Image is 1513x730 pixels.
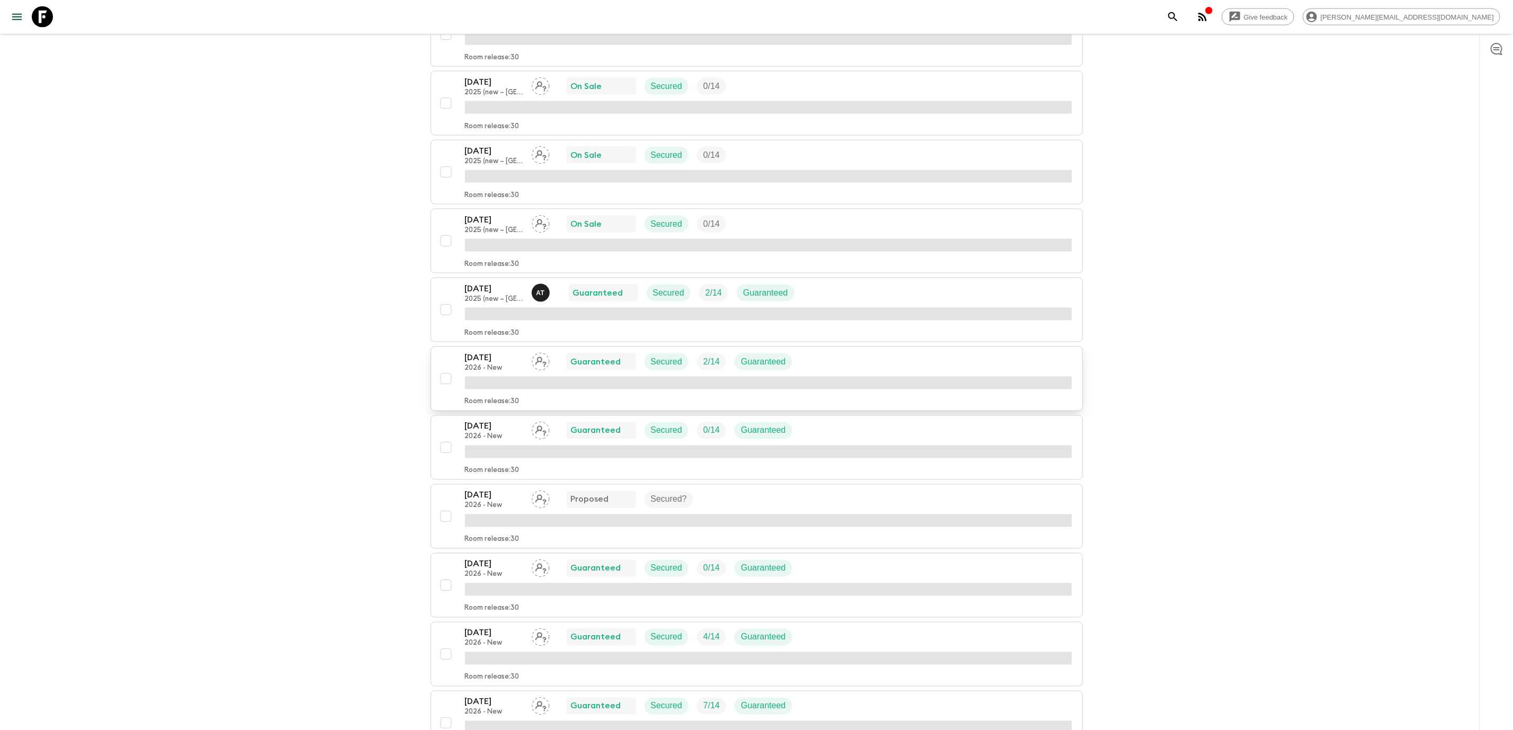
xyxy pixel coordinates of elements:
[697,78,726,95] div: Trip Fill
[644,147,689,164] div: Secured
[532,631,550,640] span: Assign pack leader
[651,218,683,230] p: Secured
[651,355,683,368] p: Secured
[703,80,720,93] p: 0 / 14
[644,698,689,715] div: Secured
[697,147,726,164] div: Trip Fill
[651,631,683,644] p: Secured
[465,467,520,475] p: Room release: 30
[431,140,1083,204] button: [DATE]2025 (new – [GEOGRAPHIC_DATA])Assign pack leaderOn SaleSecuredTrip FillRoom release:30
[653,287,685,299] p: Secured
[536,289,544,297] p: A T
[644,491,694,508] div: Secured?
[431,278,1083,342] button: [DATE]2025 (new – [GEOGRAPHIC_DATA])Ayaka TsukamotoGuaranteedSecuredTrip FillGuaranteedRoom relea...
[697,422,726,439] div: Trip Fill
[465,489,523,502] p: [DATE]
[465,673,520,682] p: Room release: 30
[431,622,1083,687] button: [DATE]2026 - NewAssign pack leaderGuaranteedSecuredTrip FillGuaranteedRoom release:30
[651,493,687,506] p: Secured?
[571,493,609,506] p: Proposed
[697,216,726,233] div: Trip Fill
[573,287,623,299] p: Guaranteed
[465,433,523,441] p: 2026 - New
[465,76,523,88] p: [DATE]
[465,571,523,579] p: 2026 - New
[465,398,520,406] p: Room release: 30
[647,284,691,301] div: Secured
[465,329,520,337] p: Room release: 30
[571,80,602,93] p: On Sale
[465,627,523,639] p: [DATE]
[532,700,550,709] span: Assign pack leader
[644,422,689,439] div: Secured
[431,346,1083,411] button: [DATE]2026 - NewAssign pack leaderGuaranteedSecuredTrip FillGuaranteedRoom release:30
[532,284,552,302] button: AT
[465,708,523,717] p: 2026 - New
[532,494,550,502] span: Assign pack leader
[1162,6,1184,28] button: search adventures
[1303,8,1500,25] div: [PERSON_NAME][EMAIL_ADDRESS][DOMAIN_NAME]
[571,149,602,162] p: On Sale
[651,700,683,713] p: Secured
[644,216,689,233] div: Secured
[703,631,720,644] p: 4 / 14
[532,218,550,227] span: Assign pack leader
[697,353,726,370] div: Trip Fill
[465,364,523,372] p: 2026 - New
[465,122,520,131] p: Room release: 30
[743,287,788,299] p: Guaranteed
[644,353,689,370] div: Secured
[644,560,689,577] div: Secured
[651,80,683,93] p: Secured
[465,88,523,97] p: 2025 (new – [GEOGRAPHIC_DATA])
[532,563,550,571] span: Assign pack leader
[465,54,520,62] p: Room release: 30
[651,149,683,162] p: Secured
[465,260,520,269] p: Room release: 30
[651,424,683,437] p: Secured
[703,562,720,575] p: 0 / 14
[431,484,1083,549] button: [DATE]2026 - NewAssign pack leaderProposedSecured?Room release:30
[465,696,523,708] p: [DATE]
[465,213,523,226] p: [DATE]
[431,553,1083,618] button: [DATE]2026 - NewAssign pack leaderGuaranteedSecuredTrip FillGuaranteedRoom release:30
[465,157,523,166] p: 2025 (new – [GEOGRAPHIC_DATA])
[571,700,621,713] p: Guaranteed
[741,355,786,368] p: Guaranteed
[465,282,523,295] p: [DATE]
[699,284,728,301] div: Trip Fill
[651,562,683,575] p: Secured
[465,420,523,433] p: [DATE]
[6,6,28,28] button: menu
[741,700,786,713] p: Guaranteed
[741,631,786,644] p: Guaranteed
[532,81,550,89] span: Assign pack leader
[465,226,523,235] p: 2025 (new – [GEOGRAPHIC_DATA])
[571,424,621,437] p: Guaranteed
[697,698,726,715] div: Trip Fill
[465,191,520,200] p: Room release: 30
[532,356,550,364] span: Assign pack leader
[571,218,602,230] p: On Sale
[465,145,523,157] p: [DATE]
[571,355,621,368] p: Guaranteed
[703,149,720,162] p: 0 / 14
[465,604,520,613] p: Room release: 30
[465,351,523,364] p: [DATE]
[1315,13,1500,21] span: [PERSON_NAME][EMAIL_ADDRESS][DOMAIN_NAME]
[431,71,1083,136] button: [DATE]2025 (new – [GEOGRAPHIC_DATA])Assign pack leaderOn SaleSecuredTrip FillRoom release:30
[465,502,523,510] p: 2026 - New
[431,415,1083,480] button: [DATE]2026 - NewAssign pack leaderGuaranteedSecuredTrip FillGuaranteedRoom release:30
[532,287,552,296] span: Ayaka Tsukamoto
[705,287,722,299] p: 2 / 14
[532,149,550,158] span: Assign pack leader
[741,562,786,575] p: Guaranteed
[644,629,689,646] div: Secured
[571,631,621,644] p: Guaranteed
[703,700,720,713] p: 7 / 14
[431,209,1083,273] button: [DATE]2025 (new – [GEOGRAPHIC_DATA])Assign pack leaderOn SaleSecuredTrip FillRoom release:30
[1238,13,1294,21] span: Give feedback
[703,218,720,230] p: 0 / 14
[703,355,720,368] p: 2 / 14
[465,639,523,648] p: 2026 - New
